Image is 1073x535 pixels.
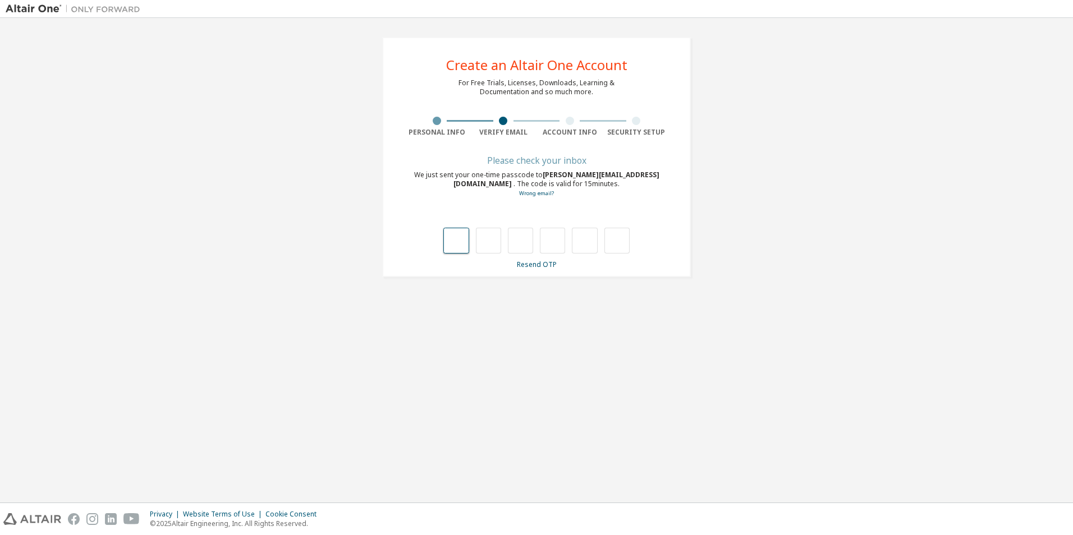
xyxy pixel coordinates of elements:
p: © 2025 Altair Engineering, Inc. All Rights Reserved. [150,519,323,528]
div: Security Setup [603,128,670,137]
div: Create an Altair One Account [446,58,627,72]
div: Cookie Consent [265,510,323,519]
img: facebook.svg [68,513,80,525]
img: linkedin.svg [105,513,117,525]
img: instagram.svg [86,513,98,525]
a: Go back to the registration form [519,190,554,197]
div: Personal Info [403,128,470,137]
div: Account Info [536,128,603,137]
img: youtube.svg [123,513,140,525]
div: Privacy [150,510,183,519]
img: Altair One [6,3,146,15]
span: [PERSON_NAME][EMAIL_ADDRESS][DOMAIN_NAME] [453,170,659,188]
div: Please check your inbox [403,157,670,164]
div: Verify Email [470,128,537,137]
div: Website Terms of Use [183,510,265,519]
div: For Free Trials, Licenses, Downloads, Learning & Documentation and so much more. [458,79,615,96]
img: altair_logo.svg [3,513,61,525]
a: Resend OTP [517,260,557,269]
div: We just sent your one-time passcode to . The code is valid for 15 minutes. [403,170,670,198]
